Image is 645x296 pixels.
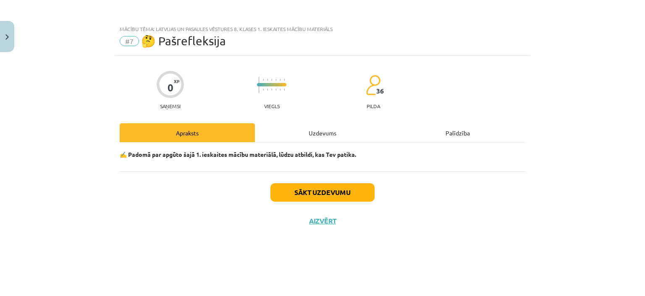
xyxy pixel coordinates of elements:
div: Mācību tēma: Latvijas un pasaules vēstures 8. klases 1. ieskaites mācību materiāls [120,26,525,32]
img: icon-short-line-57e1e144782c952c97e751825c79c345078a6d821885a25fce030b3d8c18986b.svg [267,88,268,91]
img: icon-short-line-57e1e144782c952c97e751825c79c345078a6d821885a25fce030b3d8c18986b.svg [267,79,268,81]
div: 0 [168,82,173,93]
strong: ✍️ Padomā par apgūto šajā 1. ieskaites mācību materiālā, lūdzu atbildi, kas Tev patika. [120,151,356,158]
img: icon-short-line-57e1e144782c952c97e751825c79c345078a6d821885a25fce030b3d8c18986b.svg [275,79,276,81]
span: #7 [120,36,139,46]
div: Uzdevums [255,123,390,142]
img: icon-short-line-57e1e144782c952c97e751825c79c345078a6d821885a25fce030b3d8c18986b.svg [263,79,264,81]
img: students-c634bb4e5e11cddfef0936a35e636f08e4e9abd3cc4e673bd6f9a4125e45ecb1.svg [366,75,380,96]
img: icon-short-line-57e1e144782c952c97e751825c79c345078a6d821885a25fce030b3d8c18986b.svg [263,88,264,91]
img: icon-short-line-57e1e144782c952c97e751825c79c345078a6d821885a25fce030b3d8c18986b.svg [271,79,272,81]
img: icon-close-lesson-0947bae3869378f0d4975bcd49f059093ad1ed9edebbc8119c70593378902aed.svg [5,34,9,40]
img: icon-short-line-57e1e144782c952c97e751825c79c345078a6d821885a25fce030b3d8c18986b.svg [271,88,272,91]
div: Palīdzība [390,123,525,142]
p: pilda [367,103,380,109]
img: icon-short-line-57e1e144782c952c97e751825c79c345078a6d821885a25fce030b3d8c18986b.svg [284,88,285,91]
span: 🤔 Pašrefleksija [141,34,226,48]
img: icon-short-line-57e1e144782c952c97e751825c79c345078a6d821885a25fce030b3d8c18986b.svg [284,79,285,81]
img: icon-short-line-57e1e144782c952c97e751825c79c345078a6d821885a25fce030b3d8c18986b.svg [275,88,276,91]
p: Saņemsi [157,103,184,109]
button: Aizvērt [307,217,338,225]
button: Sākt uzdevumu [270,183,375,202]
span: 36 [376,87,384,95]
span: XP [174,79,179,83]
p: Viegls [264,103,280,109]
div: Apraksts [120,123,255,142]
